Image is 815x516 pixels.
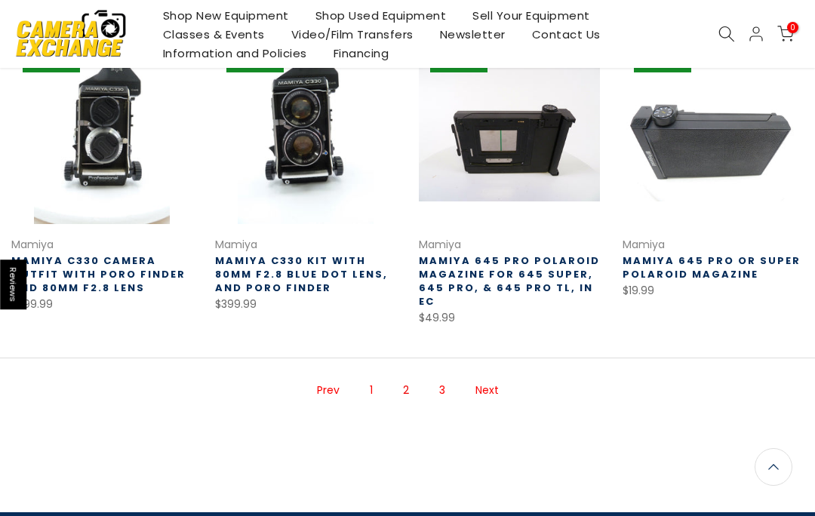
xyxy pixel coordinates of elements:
[460,6,604,25] a: Sell Your Equipment
[432,377,453,404] a: Page 3
[787,22,798,33] span: 0
[623,237,665,252] a: Mamiya
[419,237,461,252] a: Mamiya
[426,25,518,44] a: Newsletter
[11,237,54,252] a: Mamiya
[468,377,506,404] a: Next
[215,295,396,314] div: $399.99
[419,309,600,327] div: $49.99
[215,253,388,295] a: Mamiya C330 Kit with 80MM F2.8 Blue Dot Lens, and Poro Finder
[518,25,614,44] a: Contact Us
[623,281,804,300] div: $19.99
[278,25,426,44] a: Video/Film Transfers
[320,44,402,63] a: Financing
[362,377,380,404] a: Page 1
[302,6,460,25] a: Shop Used Equipment
[755,448,792,486] a: Back to the top
[419,253,600,309] a: Mamiya 645 Pro Polaroid Magazine for 645 Super, 645 Pro, & 645 Pro TL, in EC
[149,6,302,25] a: Shop New Equipment
[11,253,186,295] a: Mamiya C330 Camera Outfit with Poro Finder and 80MM f2.8 Lens
[309,377,347,404] a: Prev
[395,377,417,404] span: Page 2
[777,26,794,42] a: 0
[11,295,192,314] div: $299.99
[215,237,257,252] a: Mamiya
[149,44,320,63] a: Information and Policies
[623,253,801,281] a: Mamiya 645 Pro or Super Polaroid Magazine
[149,25,278,44] a: Classes & Events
